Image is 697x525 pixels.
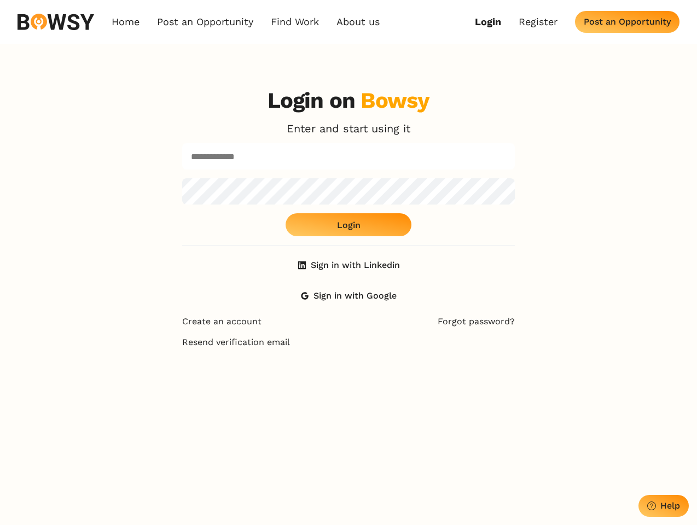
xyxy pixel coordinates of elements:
[660,500,680,511] div: Help
[475,16,501,28] a: Login
[268,87,430,114] h3: Login on
[638,495,689,517] button: Help
[519,16,557,28] a: Register
[18,14,94,30] img: svg%3e
[287,122,410,135] p: Enter and start using it
[112,16,140,28] a: Home
[575,11,679,33] button: Post an Opportunity
[361,87,429,113] div: Bowsy
[584,16,671,27] div: Post an Opportunity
